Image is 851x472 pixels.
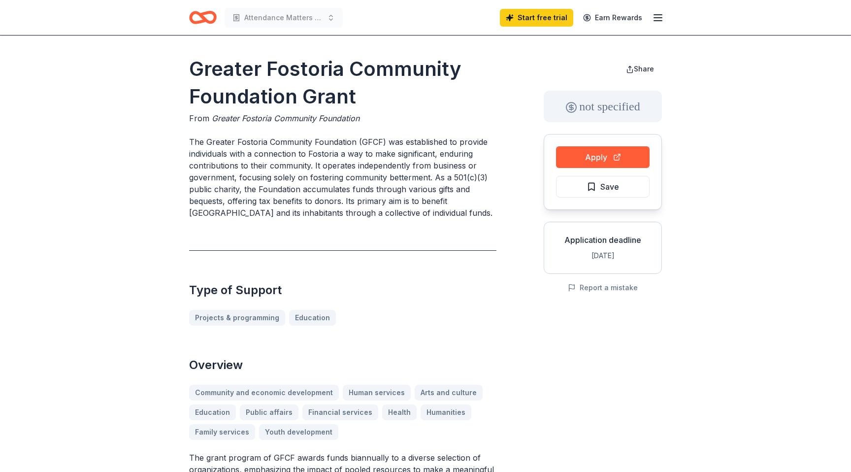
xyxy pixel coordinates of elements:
[556,146,650,168] button: Apply
[212,113,360,123] span: Greater Fostoria Community Foundation
[225,8,343,28] button: Attendance Matters | [GEOGRAPHIC_DATA] #307
[634,65,654,73] span: Share
[552,250,654,262] div: [DATE]
[552,234,654,246] div: Application deadline
[189,136,496,219] p: The Greater Fostoria Community Foundation (GFCF) was established to provide individuals with a co...
[544,91,662,122] div: not specified
[618,59,662,79] button: Share
[189,357,496,373] h2: Overview
[500,9,573,27] a: Start free trial
[577,9,648,27] a: Earn Rewards
[600,180,619,193] span: Save
[568,282,638,294] button: Report a mistake
[244,12,323,24] span: Attendance Matters | [GEOGRAPHIC_DATA] #307
[289,310,336,326] a: Education
[189,282,496,298] h2: Type of Support
[189,55,496,110] h1: Greater Fostoria Community Foundation Grant
[189,112,496,124] div: From
[556,176,650,198] button: Save
[189,310,285,326] a: Projects & programming
[189,6,217,29] a: Home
